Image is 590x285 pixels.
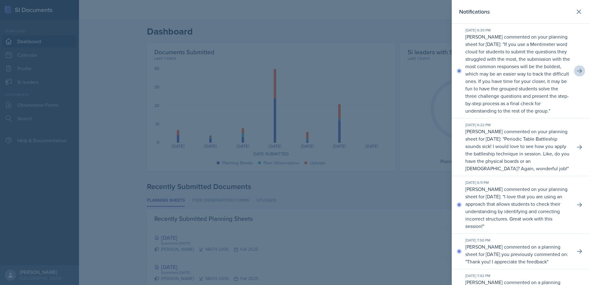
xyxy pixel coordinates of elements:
[465,122,570,128] div: [DATE] 6:22 PM
[465,33,570,114] p: [PERSON_NAME] commented on your planning sheet for [DATE]: " "
[465,180,570,185] div: [DATE] 6:11 PM
[465,238,570,243] div: [DATE] 7:50 PM
[465,27,570,33] div: [DATE] 6:30 PM
[465,185,570,230] p: [PERSON_NAME] commented on your planning sheet for [DATE]: " "
[459,7,490,16] h2: Notifications
[465,135,569,172] p: Periodic Table Battleship sounds sick! I would love to see how you apply the battleship technique...
[467,258,547,265] p: Thank you! I appreciate the feedback
[465,243,570,265] p: [PERSON_NAME] commented on a planning sheet for [DATE] you previously commented on: " "
[465,128,570,172] p: [PERSON_NAME] commented on your planning sheet for [DATE]: " "
[465,41,570,114] p: If you use a Mentimeter word cloud for students to submit the questions they struggled with the m...
[465,273,570,279] div: [DATE] 7:42 PM
[465,193,562,229] p: I love that you are using an approach that allows students to check their understanding by identi...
